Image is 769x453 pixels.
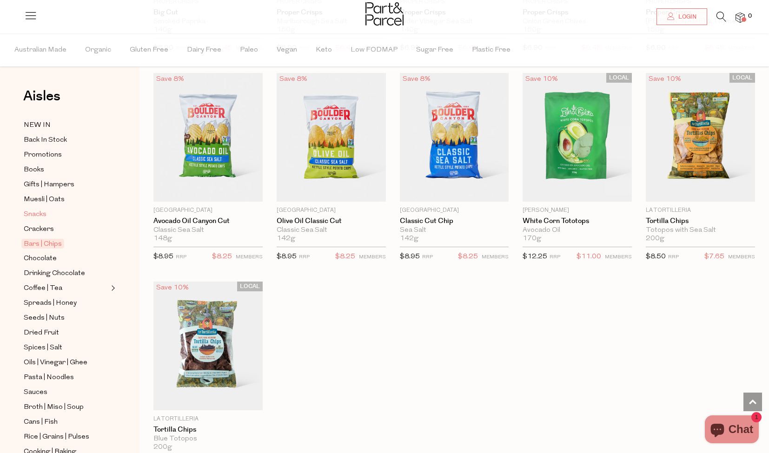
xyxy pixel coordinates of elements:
[237,282,263,291] span: LOCAL
[24,416,108,428] a: Cans | Fish
[153,415,263,423] p: La Tortilleria
[400,73,433,85] div: Save 8%
[187,34,221,66] span: Dairy Free
[24,194,65,205] span: Muesli | Oats
[646,217,755,225] a: Tortilla Chips
[24,417,58,428] span: Cans | Fish
[24,432,89,443] span: Rice | Grains | Pulses
[277,226,386,235] div: Classic Sea Salt
[24,357,108,368] a: Oils | Vinegar | Ghee
[646,73,684,85] div: Save 10%
[24,120,51,131] span: NEW IN
[656,8,707,25] a: Login
[335,251,355,263] span: $8.25
[24,253,57,264] span: Chocolate
[523,73,632,202] img: White Corn Tototops
[24,253,108,264] a: Chocolate
[24,327,108,339] a: Dried Fruit
[606,73,632,83] span: LOCAL
[277,217,386,225] a: Olive Oil Classic Cut
[14,34,66,66] span: Australian Made
[24,268,108,279] a: Drinking Chocolate
[236,255,263,260] small: MEMBERS
[24,238,108,249] a: Bars | Chips
[24,268,85,279] span: Drinking Chocolate
[24,179,108,190] a: Gifts | Hampers
[400,73,509,202] img: Classic Cut Chip
[299,255,310,260] small: RRP
[109,282,115,294] button: Expand/Collapse Coffee | Tea
[153,282,263,410] img: Tortilla Chips
[482,255,509,260] small: MEMBERS
[277,235,295,243] span: 142g
[153,435,263,443] div: Blue Totopos
[646,253,666,260] span: $8.50
[24,372,108,383] a: Pasta | Noodles
[24,357,87,368] span: Oils | Vinegar | Ghee
[24,328,59,339] span: Dried Fruit
[702,415,762,446] inbox-online-store-chat: Shopify online store chat
[24,402,84,413] span: Broth | Miso | Soup
[277,206,386,215] p: [GEOGRAPHIC_DATA]
[176,255,186,260] small: RRP
[24,387,47,398] span: Sauces
[24,164,108,176] a: Books
[153,206,263,215] p: [GEOGRAPHIC_DATA]
[212,251,232,263] span: $8.25
[729,73,755,83] span: LOCAL
[523,206,632,215] p: [PERSON_NAME]
[24,297,108,309] a: Spreads | Honey
[24,223,108,235] a: Crackers
[668,255,679,260] small: RRP
[523,226,632,235] div: Avocado Oil
[24,298,77,309] span: Spreads | Honey
[400,226,509,235] div: Sea Salt
[24,209,108,220] a: Snacks
[24,372,74,383] span: Pasta | Noodles
[523,73,561,85] div: Save 10%
[24,119,108,131] a: NEW IN
[400,217,509,225] a: Classic Cut Chip
[24,179,74,190] span: Gifts | Hampers
[240,34,258,66] span: Paleo
[359,255,386,260] small: MEMBERS
[736,13,745,22] a: 0
[277,253,297,260] span: $8.95
[24,149,108,161] a: Promotions
[24,342,62,354] span: Spices | Salt
[153,443,172,452] span: 200g
[23,89,60,112] a: Aisles
[577,251,601,263] span: $11.00
[277,73,386,202] img: Olive Oil Classic Cut
[153,73,263,202] img: Avocado Oil Canyon Cut
[550,255,560,260] small: RRP
[24,134,108,146] a: Back In Stock
[153,73,187,85] div: Save 8%
[24,224,54,235] span: Crackers
[316,34,332,66] span: Keto
[24,387,108,398] a: Sauces
[365,2,404,26] img: Part&Parcel
[85,34,111,66] span: Organic
[277,34,297,66] span: Vegan
[676,13,696,21] span: Login
[646,206,755,215] p: La Tortilleria
[130,34,168,66] span: Gluten Free
[24,401,108,413] a: Broth | Miso | Soup
[523,253,547,260] span: $12.25
[523,235,541,243] span: 170g
[24,194,108,205] a: Muesli | Oats
[153,282,192,294] div: Save 10%
[24,282,108,294] a: Coffee | Tea
[746,12,754,20] span: 0
[24,342,108,354] a: Spices | Salt
[422,255,433,260] small: RRP
[472,34,510,66] span: Plastic Free
[351,34,398,66] span: Low FODMAP
[23,86,60,106] span: Aisles
[24,431,108,443] a: Rice | Grains | Pulses
[605,255,632,260] small: MEMBERS
[21,239,64,249] span: Bars | Chips
[153,426,263,434] a: Tortilla Chips
[24,313,65,324] span: Seeds | Nuts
